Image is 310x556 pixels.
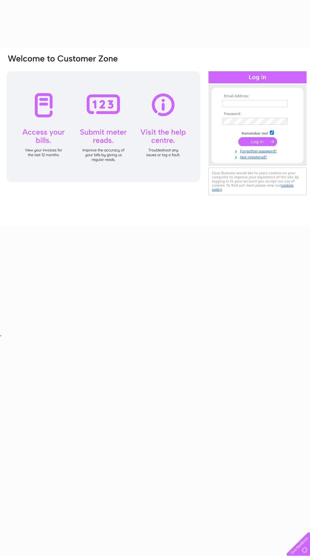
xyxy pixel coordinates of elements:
input: Submit [238,137,277,146]
a: Forgotten password? [222,148,294,154]
a: cookies policy [212,183,294,192]
a: Not registered? [222,154,294,160]
td: Remember me? [221,130,294,136]
div: Clear Business would like to place cookies on your computer to improve your experience of the sit... [208,168,307,195]
th: Email Address: [221,94,294,99]
th: Password: [221,112,294,116]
